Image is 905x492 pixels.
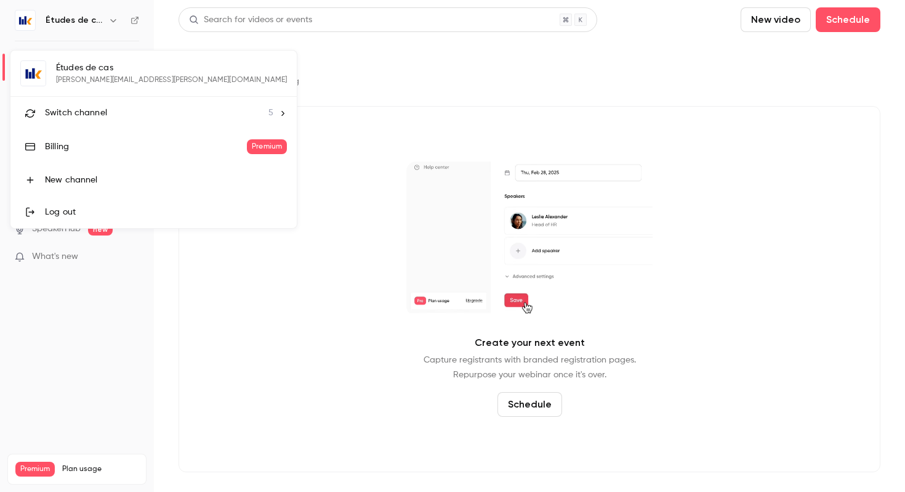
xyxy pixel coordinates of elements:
[247,139,287,154] span: Premium
[268,107,273,120] span: 5
[45,107,107,120] span: Switch channel
[45,174,287,186] div: New channel
[45,141,247,153] div: Billing
[45,206,287,218] div: Log out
